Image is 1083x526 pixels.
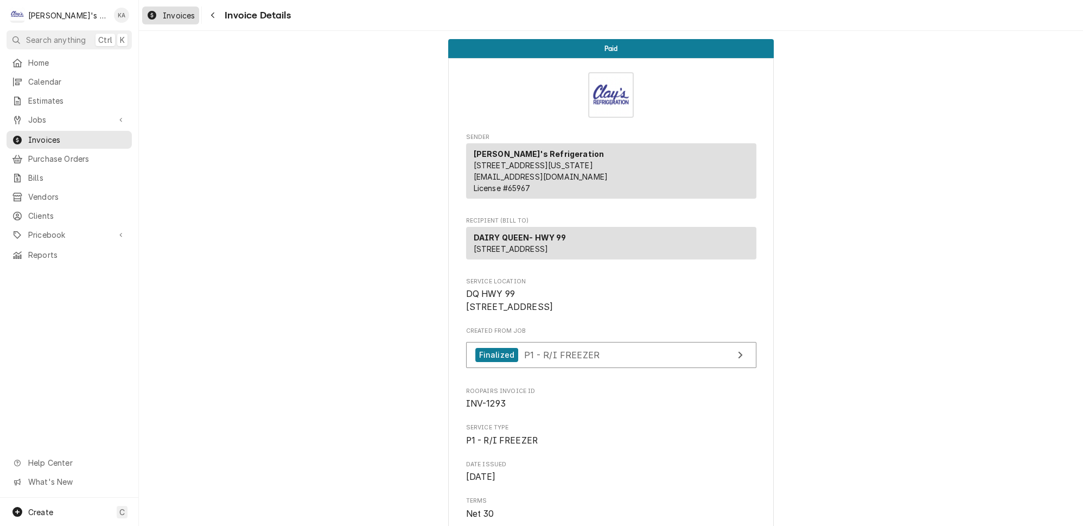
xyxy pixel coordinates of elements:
[7,226,132,244] a: Go to Pricebook
[466,471,756,484] span: Date Issued
[28,476,125,487] span: What's New
[7,30,132,49] button: Search anythingCtrlK
[466,143,756,199] div: Sender
[466,227,756,264] div: Recipient (Bill To)
[28,114,110,125] span: Jobs
[7,169,132,187] a: Bills
[7,111,132,129] a: Go to Jobs
[466,327,756,335] span: Created From Job
[588,72,634,118] img: Logo
[7,473,132,491] a: Go to What's New
[466,434,756,447] span: Service Type
[28,134,126,145] span: Invoices
[474,172,608,181] a: [EMAIL_ADDRESS][DOMAIN_NAME]
[466,423,756,432] span: Service Type
[475,348,518,363] div: Finalized
[7,246,132,264] a: Reports
[466,509,494,519] span: Net 30
[28,172,126,183] span: Bills
[7,73,132,91] a: Calendar
[466,387,756,396] span: Roopairs Invoice ID
[28,153,126,164] span: Purchase Orders
[474,149,604,159] strong: [PERSON_NAME]'s Refrigeration
[120,34,125,46] span: K
[466,289,553,312] span: DQ HWY 99 [STREET_ADDRESS]
[28,229,110,240] span: Pricebook
[466,217,756,225] span: Recipient (Bill To)
[466,288,756,313] span: Service Location
[466,508,756,521] span: Terms
[474,183,530,193] span: License # 65967
[466,472,496,482] span: [DATE]
[28,249,126,261] span: Reports
[466,397,756,410] span: Roopairs Invoice ID
[7,92,132,110] a: Estimates
[28,57,126,68] span: Home
[466,277,756,314] div: Service Location
[466,227,756,259] div: Recipient (Bill To)
[448,39,774,58] div: Status
[163,10,195,21] span: Invoices
[466,327,756,373] div: Created From Job
[114,8,129,23] div: KA
[466,460,756,484] div: Date Issued
[474,161,593,170] span: [STREET_ADDRESS][US_STATE]
[474,233,566,242] strong: DAIRY QUEEN- HWY 99
[7,454,132,472] a: Go to Help Center
[466,398,506,409] span: INV-1293
[466,435,538,446] span: P1 - R/I FREEZER
[7,207,132,225] a: Clients
[7,131,132,149] a: Invoices
[114,8,129,23] div: Korey Austin's Avatar
[26,34,86,46] span: Search anything
[28,76,126,87] span: Calendar
[466,423,756,447] div: Service Type
[7,188,132,206] a: Vendors
[28,10,108,21] div: [PERSON_NAME]'s Refrigeration
[466,277,756,286] span: Service Location
[204,7,221,24] button: Navigate back
[466,143,756,203] div: Sender
[28,95,126,106] span: Estimates
[10,8,25,23] div: Clay's Refrigeration's Avatar
[466,460,756,469] span: Date Issued
[466,497,756,520] div: Terms
[466,217,756,264] div: Invoice Recipient
[28,210,126,221] span: Clients
[466,133,756,142] span: Sender
[28,191,126,202] span: Vendors
[466,133,756,204] div: Invoice Sender
[28,457,125,468] span: Help Center
[221,8,290,23] span: Invoice Details
[466,387,756,410] div: Roopairs Invoice ID
[119,506,125,518] span: C
[142,7,199,24] a: Invoices
[7,54,132,72] a: Home
[98,34,112,46] span: Ctrl
[474,244,549,254] span: [STREET_ADDRESS]
[524,349,600,360] span: P1 - R/I FREEZER
[604,45,618,52] span: Paid
[7,150,132,168] a: Purchase Orders
[466,497,756,505] span: Terms
[10,8,25,23] div: C
[466,342,756,369] a: View Job
[28,508,53,517] span: Create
